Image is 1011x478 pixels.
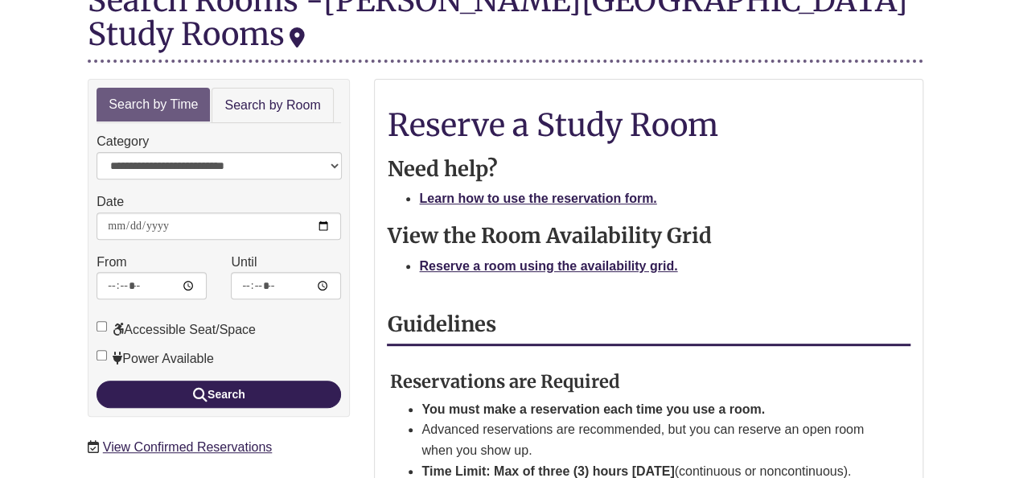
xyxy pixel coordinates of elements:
a: Reserve a room using the availability grid. [419,259,677,273]
button: Search [97,381,341,408]
a: View Confirmed Reservations [103,440,272,454]
strong: Reservations are Required [389,370,619,393]
strong: You must make a reservation each time you use a room. [421,402,765,416]
strong: Need help? [387,156,497,182]
a: Search by Time [97,88,210,122]
li: Advanced reservations are recommended, but you can reserve an open room when you show up. [421,419,871,460]
a: Search by Room [212,88,333,124]
strong: View the Room Availability Grid [387,223,711,249]
input: Accessible Seat/Space [97,321,107,332]
h1: Reserve a Study Room [387,108,910,142]
label: Category [97,131,149,152]
strong: Time Limit: Max of three (3) hours [DATE] [421,464,674,478]
label: From [97,252,126,273]
input: Power Available [97,350,107,361]
strong: Guidelines [387,311,495,337]
label: Until [231,252,257,273]
a: Learn how to use the reservation form. [419,192,656,205]
label: Power Available [97,348,214,369]
label: Date [97,192,124,212]
label: Accessible Seat/Space [97,319,256,340]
